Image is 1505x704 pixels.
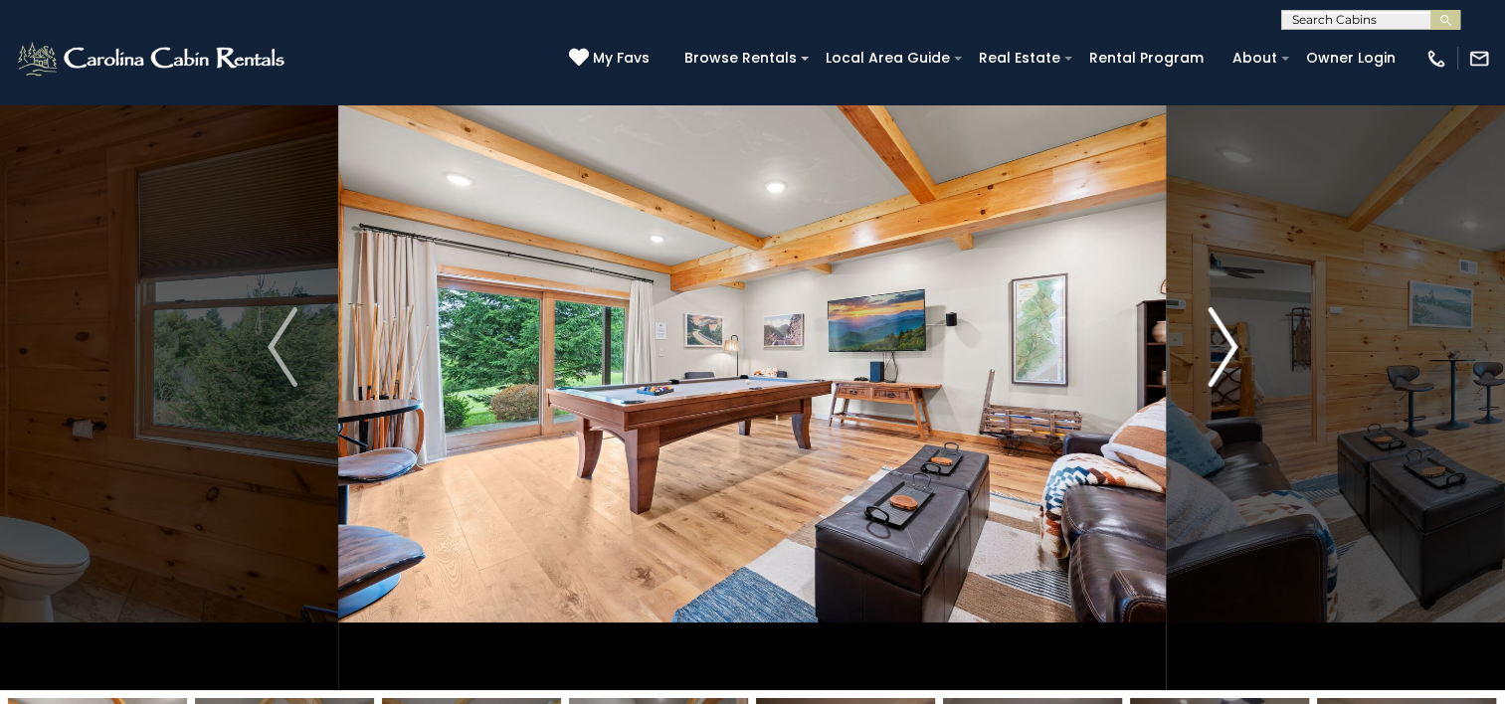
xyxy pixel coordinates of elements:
a: Browse Rentals [674,43,807,74]
a: My Favs [569,48,655,70]
button: Previous [227,4,338,690]
a: Real Estate [969,43,1070,74]
a: About [1223,43,1287,74]
img: White-1-2.png [15,39,290,79]
button: Next [1167,4,1278,690]
a: Local Area Guide [816,43,960,74]
span: My Favs [593,48,650,69]
img: mail-regular-white.png [1468,48,1490,70]
a: Owner Login [1296,43,1406,74]
a: Rental Program [1079,43,1214,74]
img: arrow [268,307,297,387]
img: arrow [1208,307,1237,387]
img: phone-regular-white.png [1425,48,1447,70]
